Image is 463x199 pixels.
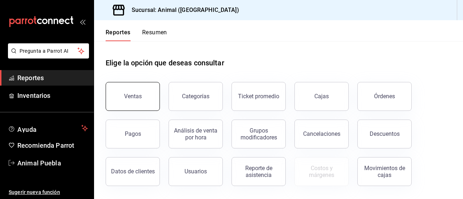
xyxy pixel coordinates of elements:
div: Movimientos de cajas [362,165,407,178]
span: Sugerir nueva función [9,189,88,196]
div: Pagos [125,130,141,137]
div: Usuarios [184,168,207,175]
span: Pregunta a Parrot AI [20,47,78,55]
button: Reporte de asistencia [231,157,286,186]
button: Ticket promedio [231,82,286,111]
button: Ventas [106,82,160,111]
button: Pagos [106,120,160,148]
div: Datos de clientes [111,168,155,175]
button: Cancelaciones [294,120,349,148]
button: open_drawer_menu [80,19,85,25]
span: Inventarios [17,91,88,100]
span: Animal Puebla [17,158,88,168]
span: Ayuda [17,124,78,133]
h1: Elige la opción que deseas consultar [106,57,224,68]
button: Movimientos de cajas [357,157,412,186]
h3: Sucursal: Animal ([GEOGRAPHIC_DATA]) [126,6,239,14]
button: Reportes [106,29,131,41]
button: Descuentos [357,120,412,148]
div: Órdenes [374,93,395,100]
button: Grupos modificadores [231,120,286,148]
div: Categorías [182,93,209,100]
button: Órdenes [357,82,412,111]
div: Grupos modificadores [236,127,281,141]
button: Datos de clientes [106,157,160,186]
div: Costos y márgenes [299,165,344,178]
button: Resumen [142,29,167,41]
div: Ticket promedio [238,93,279,100]
button: Cajas [294,82,349,111]
button: Usuarios [169,157,223,186]
div: navigation tabs [106,29,167,41]
button: Pregunta a Parrot AI [8,43,89,59]
div: Ventas [124,93,142,100]
div: Descuentos [370,130,400,137]
span: Recomienda Parrot [17,140,88,150]
div: Análisis de venta por hora [173,127,218,141]
button: Contrata inventarios para ver este reporte [294,157,349,186]
a: Pregunta a Parrot AI [5,52,89,60]
div: Reporte de asistencia [236,165,281,178]
span: Reportes [17,73,88,83]
div: Cajas [314,93,329,100]
button: Análisis de venta por hora [169,120,223,148]
button: Categorías [169,82,223,111]
div: Cancelaciones [303,130,340,137]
